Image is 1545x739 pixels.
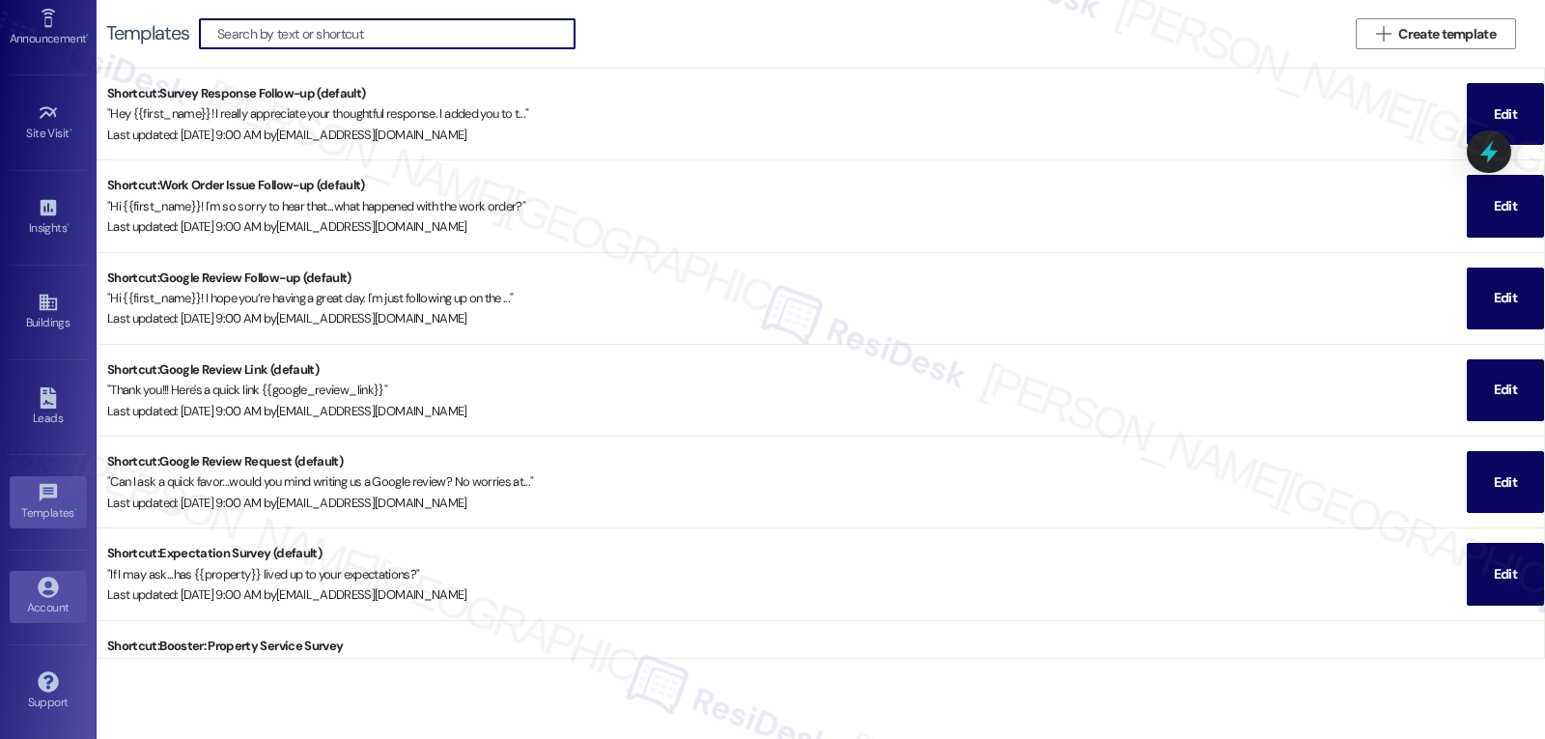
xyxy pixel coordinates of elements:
[107,451,1467,471] div: Shortcut: Google Review Request (default)
[74,503,77,517] span: •
[67,218,70,232] span: •
[1494,288,1517,308] span: Edit
[107,636,1544,656] div: Shortcut: Booster: Property Service Survey
[1494,472,1517,493] span: Edit
[1467,359,1544,421] button: Edit
[1494,380,1517,400] span: Edit
[107,493,1467,513] div: Last updated: [DATE] 9:00 AM by [EMAIL_ADDRESS][DOMAIN_NAME]
[1494,104,1517,125] span: Edit
[1494,196,1517,216] span: Edit
[107,401,1467,421] div: Last updated: [DATE] 9:00 AM by [EMAIL_ADDRESS][DOMAIN_NAME]
[10,666,87,718] a: Support
[10,286,87,338] a: Buildings
[107,83,1467,103] div: Shortcut: Survey Response Follow-up (default)
[217,20,575,47] input: Search by text or shortcut
[106,23,189,43] div: Templates
[107,125,1467,145] div: Last updated: [DATE] 9:00 AM by [EMAIL_ADDRESS][DOMAIN_NAME]
[107,308,1467,328] div: Last updated: [DATE] 9:00 AM by [EMAIL_ADDRESS][DOMAIN_NAME]
[1467,83,1544,145] button: Edit
[86,29,89,43] span: •
[1467,451,1544,513] button: Edit
[107,216,1467,237] div: Last updated: [DATE] 9:00 AM by [EMAIL_ADDRESS][DOMAIN_NAME]
[1467,268,1544,329] button: Edit
[10,476,87,528] a: Templates •
[10,571,87,623] a: Account
[107,196,1467,216] div: " Hi {{first_name}}! I'm so sorry to hear that...what happened with the work order? "
[1467,175,1544,237] button: Edit
[1467,543,1544,605] button: Edit
[107,471,1467,492] div: " Can I ask a quick favor...would you mind writing us a Google review? No worries at... "
[10,97,87,149] a: Site Visit •
[70,124,72,137] span: •
[107,175,1467,195] div: Shortcut: Work Order Issue Follow-up (default)
[107,288,1467,308] div: " Hi {{first_name}}! I hope you’re having a great day. I'm just following up on the ... "
[1494,564,1517,584] span: Edit
[1356,18,1516,49] button: Create template
[107,584,1467,605] div: Last updated: [DATE] 9:00 AM by [EMAIL_ADDRESS][DOMAIN_NAME]
[107,268,1467,288] div: Shortcut: Google Review Follow-up (default)
[107,359,1467,380] div: Shortcut: Google Review Link (default)
[107,543,1467,563] div: Shortcut: Expectation Survey (default)
[10,191,87,243] a: Insights •
[107,103,1467,124] div: " Hey {{first_name}}! I really appreciate your thoughtful response. I added you to t... "
[1376,26,1390,42] i: 
[107,656,1544,676] div: " Hey there! We’re so glad you’re part of the community. We would love your feedback... "
[10,382,87,434] a: Leads
[107,380,1467,400] div: " Thank you!!! Here's a quick link {{google_review_link}} "
[107,564,1467,584] div: " If I may ask...has {{property}} lived up to your expectations? "
[1398,24,1496,44] span: Create template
